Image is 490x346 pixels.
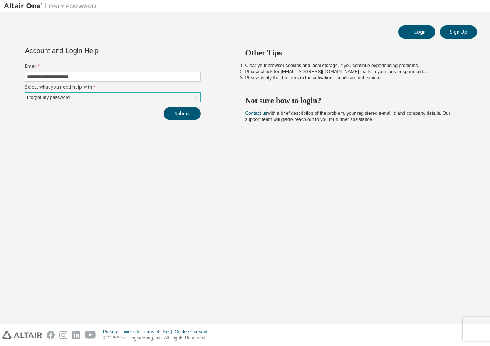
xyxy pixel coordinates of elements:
li: Clear your browser cookies and local storage, if you continue experiencing problems. [245,62,463,69]
div: I forgot my password [26,93,71,102]
img: instagram.svg [59,331,67,339]
div: Privacy [103,329,124,335]
label: Email [25,63,201,69]
h2: Other Tips [245,48,463,58]
span: with a brief description of the problem, your registered e-mail id and company details. Our suppo... [245,111,450,122]
img: youtube.svg [85,331,96,339]
img: Altair One [4,2,100,10]
button: Login [398,25,435,39]
div: I forgot my password [25,93,200,102]
button: Submit [164,107,201,120]
h2: Not sure how to login? [245,96,463,106]
div: Account and Login Help [25,48,166,54]
li: Please check for [EMAIL_ADDRESS][DOMAIN_NAME] mails in your junk or spam folder. [245,69,463,75]
p: © 2025 Altair Engineering, Inc. All Rights Reserved. [103,335,212,341]
img: facebook.svg [47,331,55,339]
div: Website Terms of Use [124,329,175,335]
li: Please verify that the links in the activation e-mails are not expired. [245,75,463,81]
a: Contact us [245,111,267,116]
button: Sign Up [440,25,477,39]
img: linkedin.svg [72,331,80,339]
div: Cookie Consent [175,329,212,335]
img: altair_logo.svg [2,331,42,339]
label: Select what you need help with [25,84,201,90]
